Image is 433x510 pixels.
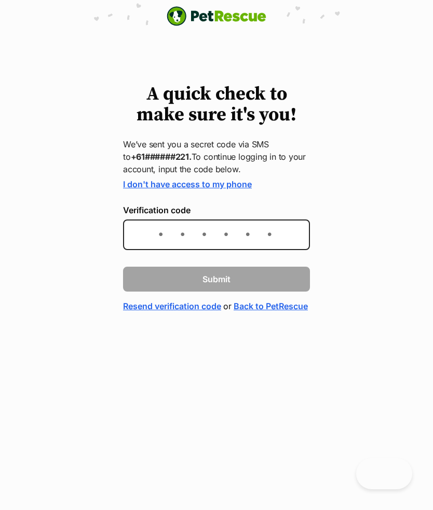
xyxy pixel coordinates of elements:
[223,300,232,312] span: or
[167,6,266,26] img: logo-e224e6f780fb5917bec1dbf3a21bbac754714ae5b6737aabdf751b685950b380.svg
[123,219,310,250] input: Enter the 6-digit verification code sent to your device
[234,300,308,312] a: Back to PetRescue
[356,458,412,489] iframe: Help Scout Beacon - Open
[123,267,310,292] button: Submit
[202,273,231,285] span: Submit
[123,205,310,215] label: Verification code
[123,84,310,126] h1: A quick check to make sure it's you!
[167,6,266,26] a: PetRescue
[131,151,192,162] strong: +61######221.
[123,179,252,189] a: I don't have access to my phone
[123,300,221,312] a: Resend verification code
[123,138,310,175] p: We’ve sent you a secret code via SMS to To continue logging in to your account, input the code be...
